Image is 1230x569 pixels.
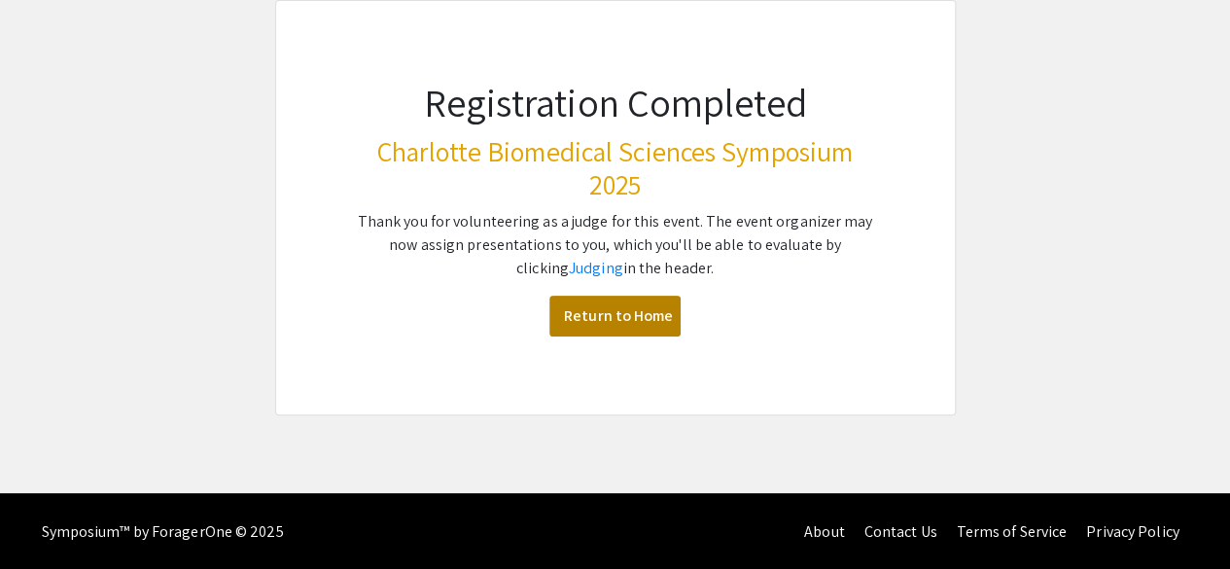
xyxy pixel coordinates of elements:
[354,135,877,200] h3: Charlotte Biomedical Sciences Symposium 2025
[354,210,877,280] p: Thank you for volunteering as a judge for this event. The event organizer may now assign presenta...
[956,521,1067,542] a: Terms of Service
[354,79,877,125] h1: Registration Completed
[569,258,623,278] a: Judging
[863,521,936,542] a: Contact Us
[549,296,681,337] a: Return to Home
[15,481,83,554] iframe: Chat
[1086,521,1178,542] a: Privacy Policy
[804,521,845,542] a: About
